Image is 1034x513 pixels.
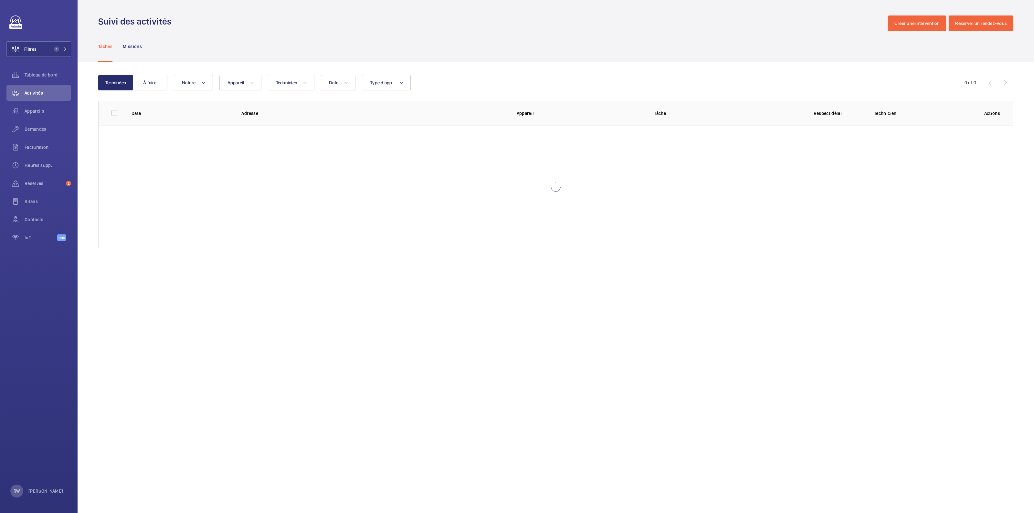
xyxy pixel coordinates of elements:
span: 2 [66,181,71,186]
button: Technicien [268,75,315,90]
span: Tableau de bord [25,72,71,78]
span: Contacts [25,216,71,223]
p: Tâche [654,110,781,117]
p: RW [14,488,20,494]
span: Filtres [24,46,37,52]
button: Filtres1 [6,41,71,57]
p: Technicien [874,110,974,117]
p: [PERSON_NAME] [28,488,63,494]
span: Appareil [227,80,244,85]
h1: Suivi des activités [98,15,175,27]
div: 0 of 0 [965,79,976,86]
span: Date [329,80,338,85]
p: Actions [984,110,1000,117]
button: Réserver un rendez-vous [949,15,1013,31]
button: Terminées [98,75,133,90]
button: Type d'app. [362,75,411,90]
span: Facturation [25,144,71,150]
span: Réserves [25,180,63,187]
span: Nature [182,80,196,85]
span: Activités [25,90,71,96]
p: Respect délai [792,110,864,117]
span: Appareils [25,108,71,114]
span: Demandes [25,126,71,132]
span: Beta [57,234,66,241]
button: À faire [132,75,167,90]
p: Date [132,110,231,117]
button: Créer une intervention [888,15,946,31]
span: Bilans [25,198,71,205]
button: Date [321,75,355,90]
span: 1 [54,46,59,52]
span: Type d'app. [370,80,394,85]
p: Tâches [98,43,112,50]
button: Nature [174,75,213,90]
button: Appareil [219,75,261,90]
p: Appareil [517,110,644,117]
span: IoT [25,234,57,241]
p: Adresse [241,110,506,117]
p: Missions [123,43,142,50]
span: Technicien [276,80,298,85]
span: Heures supp. [25,162,71,169]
